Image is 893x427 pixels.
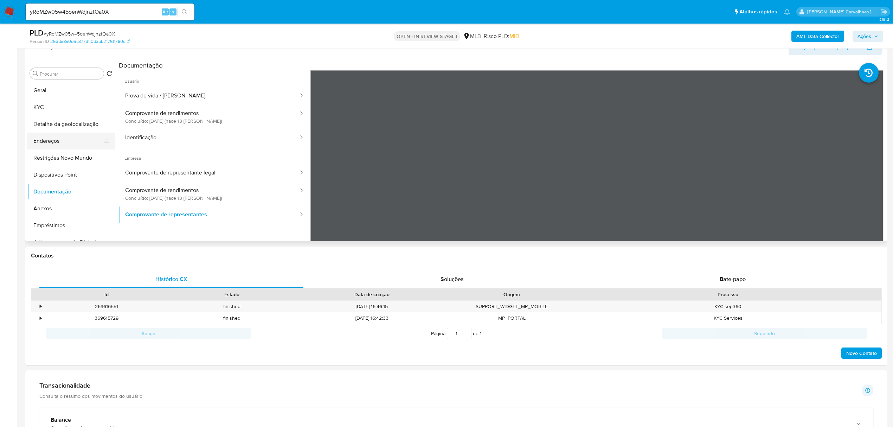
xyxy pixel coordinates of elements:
div: Processo [579,291,876,298]
div: • [40,315,41,321]
button: Geral [27,82,115,99]
div: MP_PORTAL [449,312,574,324]
button: Dispositivos Point [27,166,115,183]
button: Detalhe da geolocalização [27,116,115,133]
button: Restrições Novo Mundo [27,149,115,166]
span: Risco PLD: [484,32,519,40]
div: finished [169,301,295,312]
div: Estado [174,291,290,298]
span: 3.161.2 [879,17,889,22]
button: search-icon [177,7,192,17]
button: Empréstimos [27,217,115,234]
input: Pesquise usuários ou casos... [26,7,194,17]
div: KYC Services [574,312,881,324]
div: • [40,303,41,310]
h1: Informação do Usuário [31,43,89,50]
a: 253da8a0d6c37731f0d3bb2176f1780c [50,38,130,45]
button: Retornar ao pedido padrão [107,71,112,78]
div: 369616551 [44,301,169,312]
button: AML Data Collector [791,31,844,42]
div: finished [169,312,295,324]
button: Anexos [27,200,115,217]
div: Id [49,291,164,298]
button: Novo Contato [841,348,882,359]
span: Ações [857,31,871,42]
button: Ações [853,31,883,42]
div: [DATE] 16:42:33 [295,312,449,324]
span: Atalhos rápidos [739,8,777,15]
input: Procurar [40,71,101,77]
div: Origem [454,291,570,298]
b: AML Data Collector [796,31,839,42]
span: Soluções [441,275,464,283]
span: 1 [480,330,482,337]
div: 369615729 [44,312,169,324]
span: # yRoMZw05w45oenWdjnztOa0X [44,30,115,37]
span: Alt [162,8,168,15]
button: Endereços [27,133,109,149]
div: [DATE] 16:46:15 [295,301,449,312]
div: SUPPORT_WIDGET_MP_MOBILE [449,301,574,312]
button: Seguindo [662,328,867,339]
div: Data de criação [300,291,444,298]
a: Sair [880,8,888,15]
span: s [172,8,174,15]
button: Adiantamentos de Dinheiro [27,234,115,251]
b: PLD [30,27,44,38]
button: Antigo [46,328,251,339]
span: Página de [431,328,482,339]
button: KYC [27,99,115,116]
a: Notificações [784,9,790,15]
p: OPEN - IN REVIEW STAGE I [394,31,460,41]
button: Procurar [33,71,38,76]
button: Documentação [27,183,115,200]
span: Bate-papo [720,275,746,283]
div: MLB [463,32,481,40]
span: MID [509,32,519,40]
p: sara.carvalhaes@mercadopago.com.br [807,8,878,15]
h1: Contatos [31,252,882,259]
span: Novo Contato [846,348,877,358]
span: Histórico CX [155,275,187,283]
div: KYC seg360 [574,301,881,312]
b: Person ID [30,38,49,45]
